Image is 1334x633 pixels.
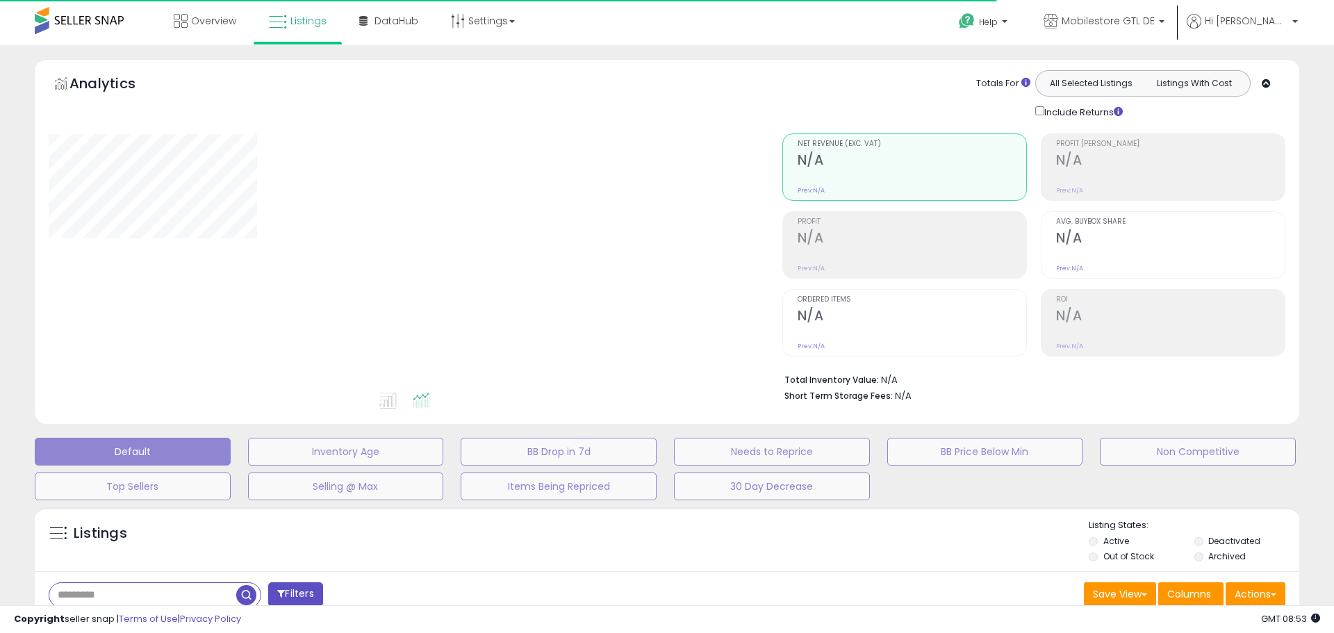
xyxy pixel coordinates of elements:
button: Needs to Reprice [674,438,870,466]
small: Prev: N/A [798,342,825,350]
span: Avg. Buybox Share [1056,218,1285,226]
button: Items Being Repriced [461,472,657,500]
i: Get Help [958,13,975,30]
button: BB Drop in 7d [461,438,657,466]
h2: N/A [1056,308,1285,327]
span: Profit [798,218,1026,226]
button: Inventory Age [248,438,444,466]
small: Prev: N/A [1056,342,1083,350]
span: N/A [895,389,912,402]
span: Help [979,16,998,28]
b: Short Term Storage Fees: [784,390,893,402]
button: Non Competitive [1100,438,1296,466]
h2: N/A [798,230,1026,249]
span: ROI [1056,296,1285,304]
h2: N/A [1056,230,1285,249]
button: All Selected Listings [1039,74,1143,92]
small: Prev: N/A [798,186,825,195]
h2: N/A [798,308,1026,327]
small: Prev: N/A [1056,264,1083,272]
span: Hi [PERSON_NAME] [1205,14,1288,28]
b: Total Inventory Value: [784,374,879,386]
a: Help [948,2,1021,45]
span: Profit [PERSON_NAME] [1056,140,1285,148]
span: Listings [290,14,327,28]
small: Prev: N/A [798,264,825,272]
span: Net Revenue (Exc. VAT) [798,140,1026,148]
small: Prev: N/A [1056,186,1083,195]
button: Listings With Cost [1142,74,1246,92]
h5: Analytics [69,74,163,97]
div: seller snap | | [14,613,241,626]
a: Hi [PERSON_NAME] [1187,14,1298,45]
span: Mobilestore GTL DE [1062,14,1155,28]
strong: Copyright [14,612,65,625]
div: Totals For [976,77,1030,90]
span: Overview [191,14,236,28]
button: 30 Day Decrease [674,472,870,500]
h2: N/A [1056,152,1285,171]
h2: N/A [798,152,1026,171]
div: Include Returns [1025,104,1139,120]
button: Top Sellers [35,472,231,500]
span: Ordered Items [798,296,1026,304]
button: BB Price Below Min [887,438,1083,466]
li: N/A [784,370,1275,387]
button: Selling @ Max [248,472,444,500]
span: DataHub [374,14,418,28]
button: Default [35,438,231,466]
